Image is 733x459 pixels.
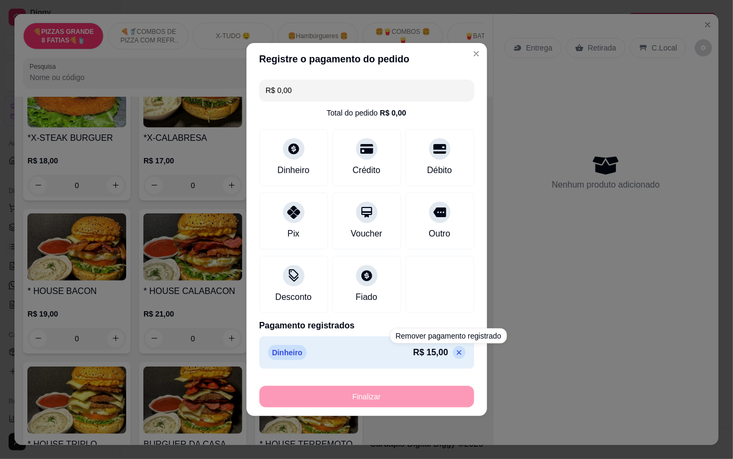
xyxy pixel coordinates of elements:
[427,164,452,177] div: Débito
[259,319,474,332] p: Pagamento registrados
[355,291,377,304] div: Fiado
[353,164,381,177] div: Crédito
[429,227,450,240] div: Outro
[287,227,299,240] div: Pix
[468,45,485,62] button: Close
[246,43,487,75] header: Registre o pagamento do pedido
[390,328,507,343] div: Remover pagamento registrado
[275,291,312,304] div: Desconto
[268,345,307,360] p: Dinheiro
[351,227,382,240] div: Voucher
[380,107,406,118] div: R$ 0,00
[326,107,406,118] div: Total do pedido
[278,164,310,177] div: Dinheiro
[266,80,468,101] input: Ex.: hambúrguer de cordeiro
[413,346,448,359] p: R$ 15,00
